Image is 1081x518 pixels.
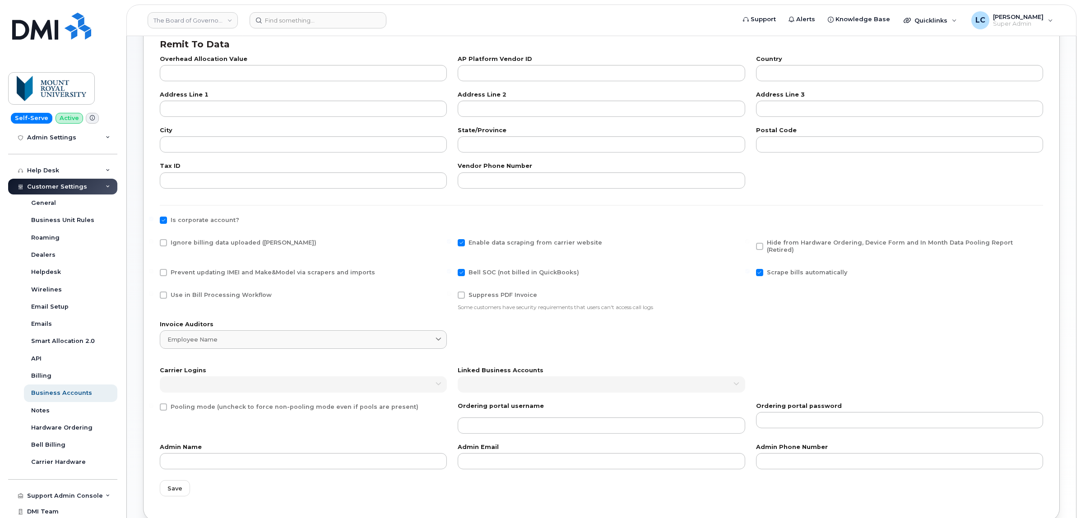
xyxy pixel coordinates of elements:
[993,13,1044,20] span: [PERSON_NAME]
[171,291,272,298] span: Use in Bill Processing Workflow
[756,444,1043,450] label: Admin Phone Number
[171,403,418,410] span: Pooling mode (uncheck to force non-pooling mode even if pools are present)
[447,239,451,244] input: Enable data scraping from carrier website
[447,291,451,296] input: Suppress PDF Invoice
[171,217,239,223] span: Is corporate account?
[458,163,745,169] label: Vendor Phone Number
[458,444,745,450] label: Admin Email
[160,480,190,496] button: Save
[149,239,153,244] input: Ignore billing data uploaded ([PERSON_NAME])
[160,322,447,328] label: Invoice Auditors
[171,269,375,276] span: Prevent updating IMEI and Make&Model via scrapers and imports
[167,484,182,493] span: Save
[171,239,316,246] span: Ignore billing data uploaded ([PERSON_NAME])
[914,17,947,24] span: Quicklinks
[458,56,745,62] label: AP Platform Vendor ID
[756,403,1043,409] label: Ordering portal password
[149,217,153,221] input: Is corporate account?
[965,11,1059,29] div: Logan Cole
[458,368,745,374] label: Linked Business Accounts
[745,239,750,244] input: Hide from Hardware Ordering, Device Form and In Month Data Pooling Report (Retired)
[160,56,447,62] label: Overhead Allocation Value
[469,291,537,298] span: Suppress PDF Invoice
[148,12,238,28] a: The Board of Governors Of Mount Royal University
[149,269,153,273] input: Prevent updating IMEI and Make&Model via scrapers and imports
[796,15,815,24] span: Alerts
[835,15,890,24] span: Knowledge Base
[821,10,896,28] a: Knowledge Base
[993,20,1044,28] span: Super Admin
[458,303,1043,311] p: Some customers have security requirements that users can't access call logs
[149,403,153,408] input: Pooling mode (uncheck to force non-pooling mode even if pools are present)
[458,128,745,134] label: State/Province
[469,269,579,276] span: Bell SOC (not billed in QuickBooks)
[149,291,153,296] input: Use in Bill Processing Workflow
[975,15,985,26] span: LC
[767,269,847,276] span: Scrape bills automatically
[160,38,1043,51] div: Remit To Data
[756,128,1043,134] label: Postal Code
[751,15,776,24] span: Support
[756,56,1043,62] label: Country
[469,239,602,246] span: Enable data scraping from carrier website
[782,10,821,28] a: Alerts
[447,269,451,273] input: Bell SOC (not billed in QuickBooks)
[250,12,386,28] input: Find something...
[160,163,447,169] label: Tax ID
[767,239,1013,253] span: Hide from Hardware Ordering, Device Form and In Month Data Pooling Report (Retired)
[897,11,963,29] div: Quicklinks
[458,403,745,409] label: Ordering portal username
[737,10,782,28] a: Support
[756,92,1043,98] label: Address Line 3
[745,269,750,273] input: Scrape bills automatically
[160,92,447,98] label: Address Line 1
[167,335,218,344] span: Employee name
[160,368,447,374] label: Carrier Logins
[458,92,745,98] label: Address Line 2
[160,128,447,134] label: City
[160,330,447,349] a: Employee name
[160,444,447,450] label: Admin Name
